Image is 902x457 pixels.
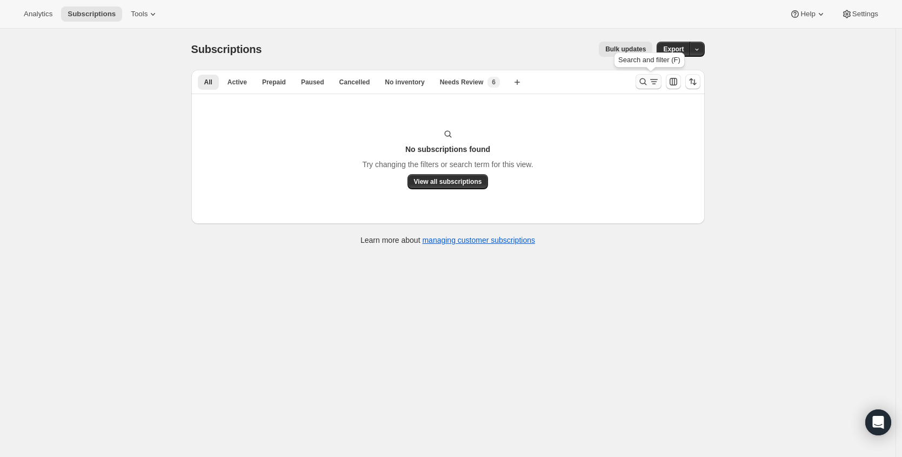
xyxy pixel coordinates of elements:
span: Export [663,45,684,54]
p: Learn more about [360,235,535,246]
span: All [204,78,212,87]
button: Customize table column order and visibility [666,74,681,89]
div: Open Intercom Messenger [865,409,891,435]
span: Subscriptions [68,10,116,18]
span: Analytics [24,10,52,18]
span: Bulk updates [605,45,646,54]
h3: No subscriptions found [405,144,490,155]
span: Help [800,10,815,18]
span: 6 [492,78,496,87]
span: Active [228,78,247,87]
span: Needs Review [440,78,484,87]
span: View all subscriptions [414,177,482,186]
button: Subscriptions [61,6,122,22]
span: Subscriptions [191,43,262,55]
span: Paused [301,78,324,87]
button: Sort the results [685,74,700,89]
button: Tools [124,6,165,22]
button: Export [657,42,690,57]
button: Search and filter results [636,74,662,89]
button: Bulk updates [599,42,652,57]
button: View all subscriptions [407,174,489,189]
button: Settings [835,6,885,22]
span: Tools [131,10,148,18]
p: Try changing the filters or search term for this view. [362,159,533,170]
span: No inventory [385,78,424,87]
span: Cancelled [339,78,370,87]
span: Settings [852,10,878,18]
a: managing customer subscriptions [422,236,535,244]
button: Analytics [17,6,59,22]
button: Help [783,6,832,22]
button: Create new view [509,75,526,90]
span: Prepaid [262,78,286,87]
